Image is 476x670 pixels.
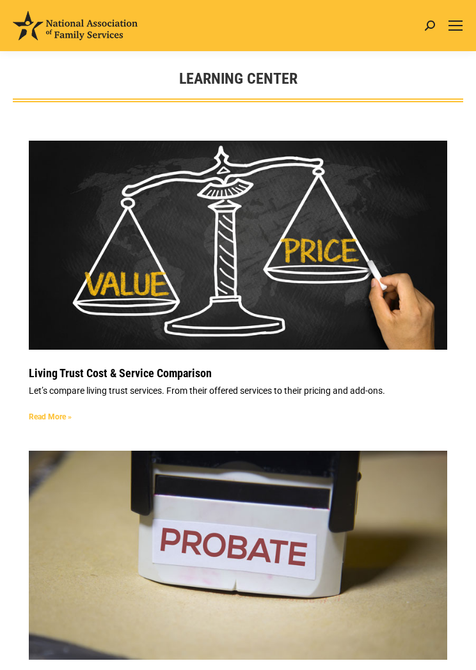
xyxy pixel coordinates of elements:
a: Read more about Living Trust Cost & Service Comparison [29,412,72,421]
p: Let’s compare living trust services. From their offered services to their pricing and add-ons. [29,384,447,398]
a: Living Trust Service and Price Comparison Blog Image [29,141,447,350]
h1: Learning Center [179,68,297,90]
img: Living Trust Service and Price Comparison Blog Image [25,126,448,363]
a: Mobile menu icon [448,18,463,33]
a: What is Probate? [29,451,447,660]
a: Living Trust Cost & Service Comparison [29,366,212,380]
img: National Association of Family Services [13,11,138,40]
